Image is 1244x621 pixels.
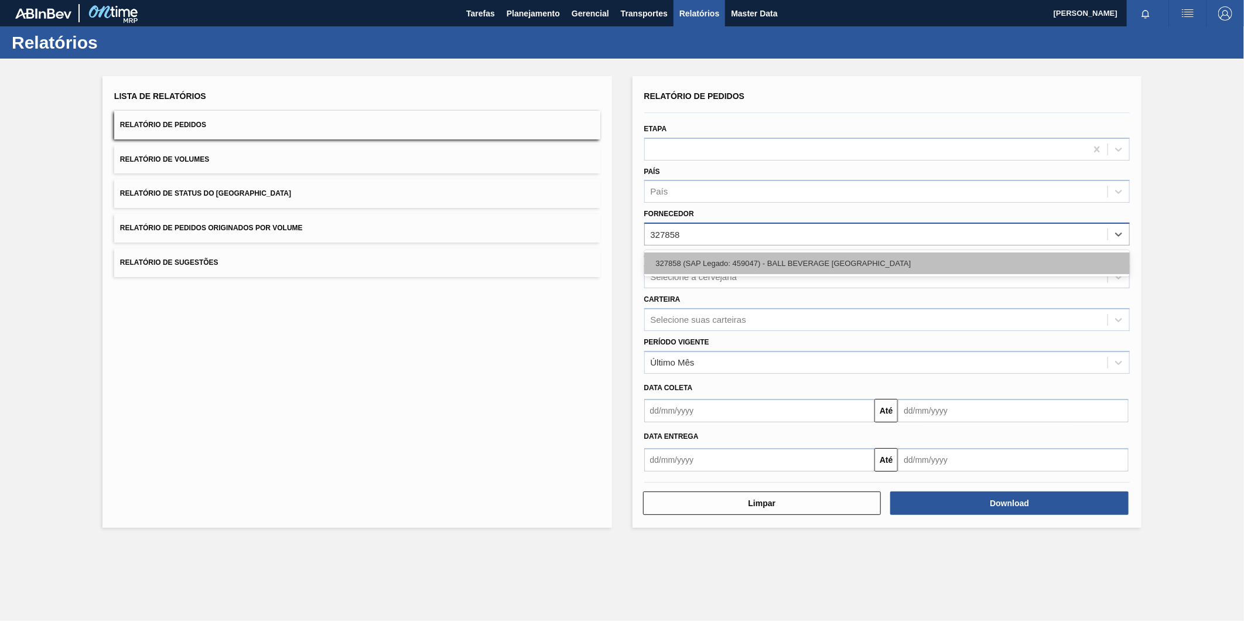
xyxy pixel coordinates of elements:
div: 327858 (SAP Legado: 459047) - BALL BEVERAGE [GEOGRAPHIC_DATA] [644,253,1130,274]
button: Relatório de Pedidos [114,111,600,139]
button: Relatório de Volumes [114,145,600,174]
input: dd/mm/yyyy [898,399,1129,422]
div: País [651,187,668,197]
span: Planejamento [507,6,560,21]
button: Até [874,448,898,472]
input: dd/mm/yyyy [644,399,875,422]
label: País [644,168,660,176]
span: Tarefas [466,6,495,21]
button: Relatório de Status do [GEOGRAPHIC_DATA] [114,179,600,208]
label: Período Vigente [644,338,709,346]
button: Relatório de Sugestões [114,248,600,277]
span: Master Data [731,6,777,21]
input: dd/mm/yyyy [898,448,1129,472]
div: Selecione a cervejaria [651,272,737,282]
div: Último Mês [651,357,695,367]
button: Notificações [1127,5,1164,22]
span: Relatórios [679,6,719,21]
span: Gerencial [572,6,609,21]
button: Download [890,492,1129,515]
label: Fornecedor [644,210,694,218]
label: Carteira [644,295,681,303]
button: Relatório de Pedidos Originados por Volume [114,214,600,243]
span: Relatório de Pedidos [120,121,206,129]
span: Relatório de Pedidos [644,91,745,101]
button: Até [874,399,898,422]
span: Data entrega [644,432,699,441]
input: dd/mm/yyyy [644,448,875,472]
label: Etapa [644,125,667,133]
div: Selecione suas carteiras [651,315,746,325]
h1: Relatórios [12,36,220,49]
span: Transportes [621,6,668,21]
span: Relatório de Pedidos Originados por Volume [120,224,303,232]
span: Data coleta [644,384,693,392]
img: Logout [1218,6,1232,21]
span: Relatório de Status do [GEOGRAPHIC_DATA] [120,189,291,197]
img: TNhmsLtSVTkK8tSr43FrP2fwEKptu5GPRR3wAAAABJRU5ErkJggg== [15,8,71,19]
span: Relatório de Sugestões [120,258,218,267]
span: Lista de Relatórios [114,91,206,101]
button: Limpar [643,492,881,515]
img: userActions [1181,6,1195,21]
span: Relatório de Volumes [120,155,209,163]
